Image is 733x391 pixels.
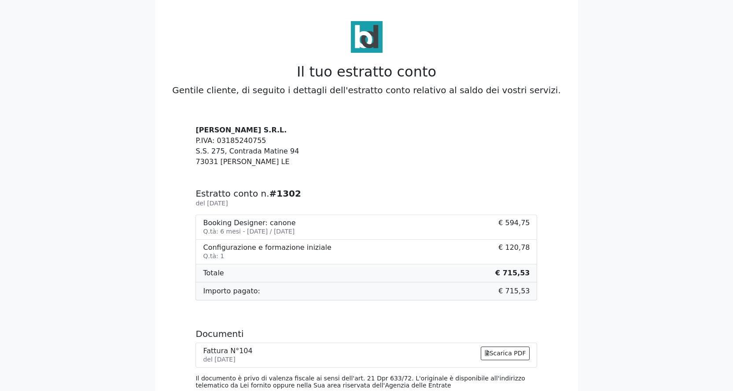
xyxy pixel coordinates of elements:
b: € 715,53 [495,269,530,277]
h2: Il tuo estratto conto [161,63,573,80]
span: € 594,75 [498,219,530,236]
span: Importo pagato: [203,286,260,296]
address: P.IVA: 03185240755 S.S. 275, Contrada Matine 94 73031 [PERSON_NAME] LE [195,125,537,167]
small: del [DATE] [195,200,228,207]
div: Fattura N°104 [203,347,252,355]
p: Gentile cliente, di seguito i dettagli dell'estratto conto relativo al saldo dei vostri servizi. [161,84,573,97]
small: Q.tà: 6 mesi - [DATE] / [DATE] [203,228,295,235]
span: Totale [203,268,224,278]
h5: Documenti [195,329,537,339]
small: Q.tà: 1 [203,252,224,259]
div: Booking Designer: canone [203,219,295,227]
small: del [DATE] [203,356,235,363]
small: Il documento è privo di valenza fiscale ai sensi dell'art. 21 Dpr 633/72. L'originale è disponibi... [195,375,525,389]
span: € 715,53 [498,286,530,296]
div: Configurazione e formazione iniziale [203,243,331,252]
span: € 120,78 [498,243,530,260]
strong: [PERSON_NAME] S.R.L. [195,126,287,134]
a: Scarica PDF [481,347,530,360]
h5: Estratto conto n. [195,188,537,199]
b: #1302 [269,188,301,199]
